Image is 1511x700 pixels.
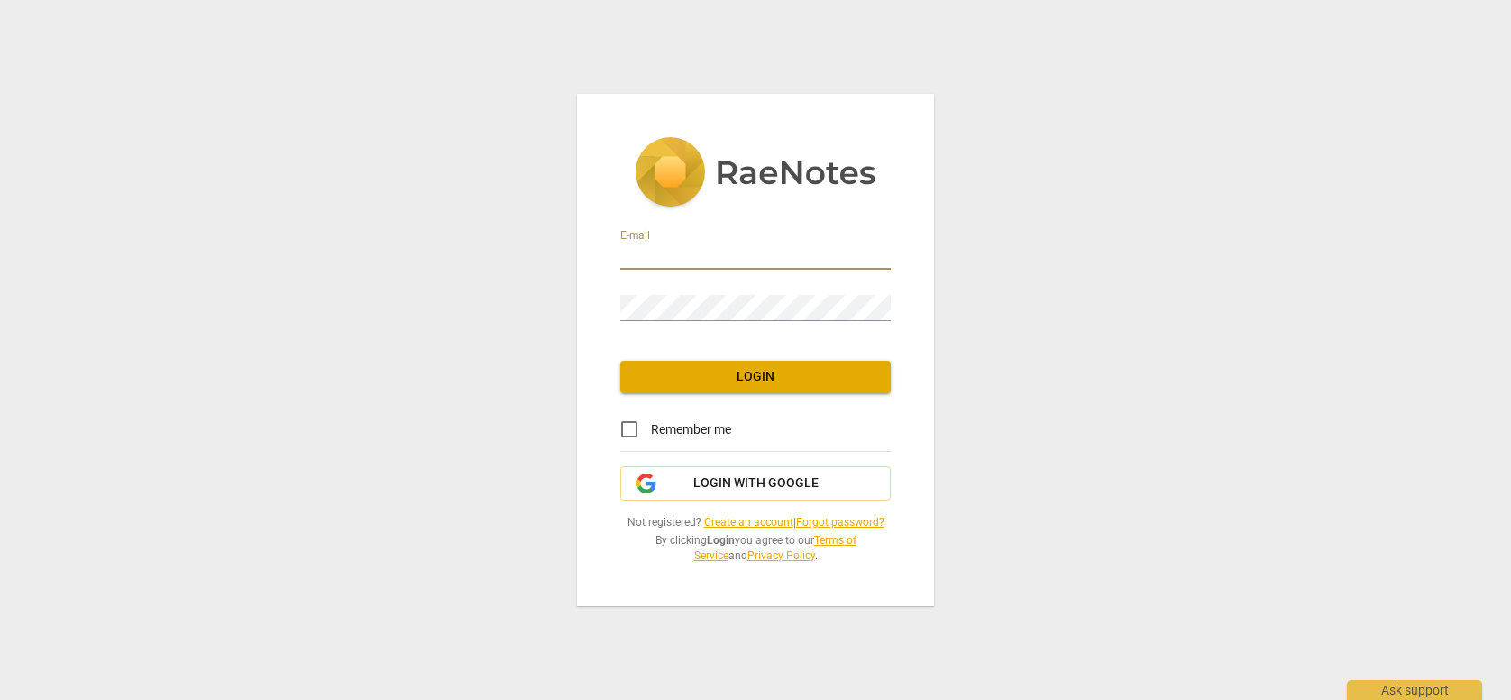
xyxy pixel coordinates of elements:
a: Terms of Service [694,534,856,562]
span: Not registered? | [620,515,891,530]
span: Remember me [651,420,731,439]
button: Login [620,361,891,393]
img: 5ac2273c67554f335776073100b6d88f.svg [635,137,876,211]
b: Login [707,534,735,547]
div: Ask support [1347,680,1482,700]
a: Create an account [704,516,793,529]
span: Login [635,368,876,386]
span: By clicking you agree to our and . [620,533,891,563]
button: Login with Google [620,466,891,501]
a: Forgot password? [796,516,884,529]
label: E-mail [620,231,650,242]
a: Privacy Policy [747,549,815,562]
span: Login with Google [693,474,819,493]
